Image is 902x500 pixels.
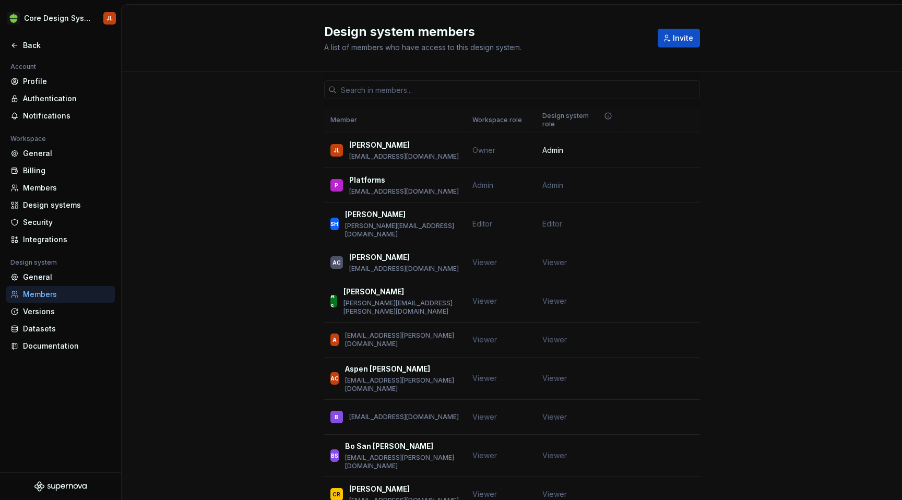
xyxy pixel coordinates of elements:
a: Security [6,214,115,231]
p: [EMAIL_ADDRESS][DOMAIN_NAME] [349,152,459,161]
a: Integrations [6,231,115,248]
p: Bo San [PERSON_NAME] [345,441,433,451]
a: Members [6,180,115,196]
span: Viewer [472,296,497,305]
div: A [333,335,337,345]
a: General [6,269,115,285]
div: Datasets [23,324,111,334]
p: [EMAIL_ADDRESS][DOMAIN_NAME] [349,413,459,421]
span: Viewer [542,296,567,306]
div: Back [23,40,111,51]
span: Viewer [472,335,497,344]
a: Members [6,286,115,303]
p: [PERSON_NAME][EMAIL_ADDRESS][DOMAIN_NAME] [345,222,459,239]
a: Datasets [6,320,115,337]
div: Design system [6,256,61,269]
p: [PERSON_NAME] [349,484,410,494]
span: Viewer [542,412,567,422]
a: Versions [6,303,115,320]
div: AC [333,257,341,268]
div: Workspace [6,133,50,145]
img: 236da360-d76e-47e8-bd69-d9ae43f958f1.png [7,12,20,25]
a: Back [6,37,115,54]
div: Account [6,61,40,73]
div: Members [23,183,111,193]
p: [EMAIL_ADDRESS][DOMAIN_NAME] [349,265,459,273]
span: Viewer [472,451,497,460]
p: [EMAIL_ADDRESS][PERSON_NAME][DOMAIN_NAME] [345,331,459,348]
div: Notifications [23,111,111,121]
div: SH [330,219,338,229]
a: Design systems [6,197,115,213]
p: Aspen [PERSON_NAME] [345,364,430,374]
th: Member [324,108,466,133]
div: Billing [23,165,111,176]
span: Invite [673,33,693,43]
input: Search in members... [337,80,700,99]
p: [PERSON_NAME] [349,252,410,263]
span: Viewer [472,490,497,498]
p: [EMAIL_ADDRESS][PERSON_NAME][DOMAIN_NAME] [345,454,459,470]
div: AC [330,373,339,384]
p: [PERSON_NAME] [349,140,410,150]
a: Documentation [6,338,115,354]
div: Integrations [23,234,111,245]
span: Viewer [542,489,567,499]
div: B [335,412,338,422]
div: Core Design System [24,13,91,23]
p: [EMAIL_ADDRESS][PERSON_NAME][DOMAIN_NAME] [345,376,459,393]
span: Editor [472,219,492,228]
div: Profile [23,76,111,87]
span: Owner [472,146,495,154]
a: Profile [6,73,115,90]
div: Members [23,289,111,300]
div: Documentation [23,341,111,351]
span: Viewer [542,257,567,268]
div: General [23,148,111,159]
svg: Supernova Logo [34,481,87,492]
div: Security [23,217,111,228]
div: Versions [23,306,111,317]
a: Notifications [6,108,115,124]
a: Authentication [6,90,115,107]
p: [PERSON_NAME] [345,209,406,220]
button: Core Design SystemJL [2,7,119,30]
p: [PERSON_NAME] [343,287,404,297]
div: General [23,272,111,282]
span: Admin [472,181,493,189]
p: [PERSON_NAME][EMAIL_ADDRESS][PERSON_NAME][DOMAIN_NAME] [343,299,460,316]
h2: Design system members [324,23,645,40]
a: Billing [6,162,115,179]
div: JL [334,145,340,156]
span: Editor [542,219,562,229]
div: Design systems [23,200,111,210]
span: Viewer [472,374,497,383]
span: Admin [542,180,563,191]
p: Platforms [349,175,385,185]
a: General [6,145,115,162]
div: P [335,180,338,191]
span: Admin [542,145,563,156]
div: AS [330,291,337,312]
span: Viewer [472,412,497,421]
div: JL [106,14,113,22]
span: Viewer [472,258,497,267]
button: Invite [658,29,700,47]
span: Viewer [542,335,567,345]
div: Authentication [23,93,111,104]
div: BS [331,450,338,461]
p: [EMAIL_ADDRESS][DOMAIN_NAME] [349,187,459,196]
div: Design system role [542,112,614,128]
span: A list of members who have access to this design system. [324,43,521,52]
th: Workspace role [466,108,536,133]
div: CR [333,489,340,499]
span: Viewer [542,373,567,384]
span: Viewer [542,450,567,461]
